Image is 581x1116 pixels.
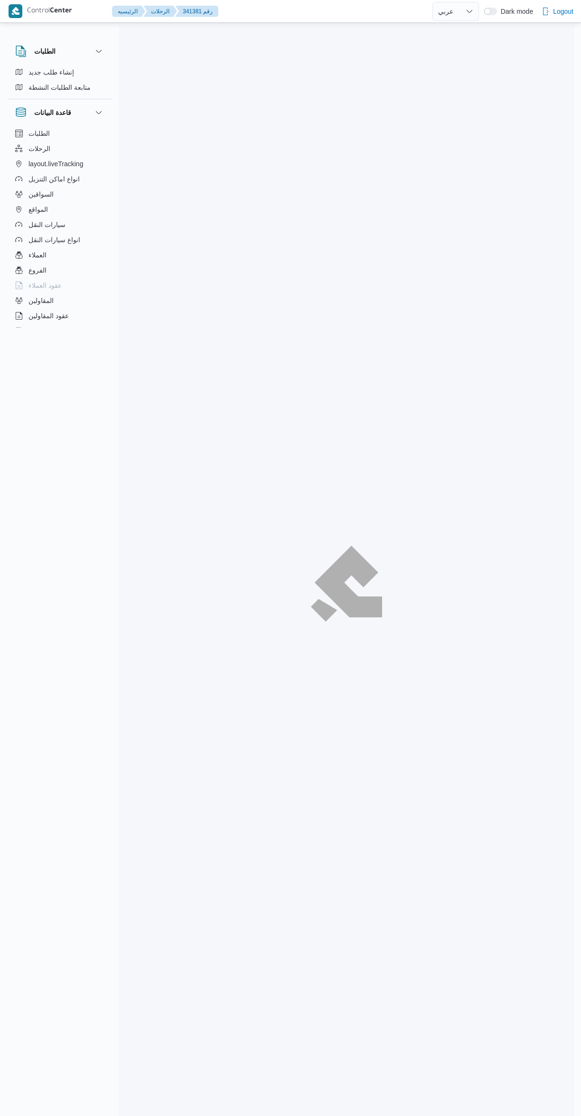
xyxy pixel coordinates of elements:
span: انواع سيارات النقل [28,234,80,246]
button: المواقع [11,202,108,217]
span: الرحلات [28,143,50,154]
iframe: chat widget [9,1078,40,1107]
button: سيارات النقل [11,217,108,232]
button: قاعدة البيانات [15,107,104,118]
button: العملاء [11,247,108,263]
span: layout.liveTracking [28,158,83,170]
span: المواقع [28,204,48,215]
button: عقود العملاء [11,278,108,293]
img: ILLA Logo [316,551,377,616]
span: العملاء [28,249,47,261]
img: X8yXhbKr1z7QwAAAABJRU5ErkJggg== [9,4,22,18]
span: Dark mode [497,8,533,15]
button: الطلبات [15,46,104,57]
div: الطلبات [8,65,112,99]
button: انواع اماكن التنزيل [11,171,108,187]
span: اجهزة التليفون [28,325,68,337]
span: Logout [553,6,573,17]
button: Logout [538,2,577,21]
button: إنشاء طلب جديد [11,65,108,80]
button: السواقين [11,187,108,202]
span: السواقين [28,189,54,200]
span: إنشاء طلب جديد [28,66,74,78]
button: الرئيسيه [112,6,145,17]
span: انواع اماكن التنزيل [28,173,80,185]
span: الفروع [28,265,47,276]
button: layout.liveTracking [11,156,108,171]
button: متابعة الطلبات النشطة [11,80,108,95]
span: عقود المقاولين [28,310,69,322]
span: الطلبات [28,128,50,139]
span: سيارات النقل [28,219,66,230]
button: اجهزة التليفون [11,323,108,339]
h3: قاعدة البيانات [34,107,71,118]
button: الطلبات [11,126,108,141]
button: انواع سيارات النقل [11,232,108,247]
b: Center [50,8,72,15]
button: المقاولين [11,293,108,308]
span: متابعة الطلبات النشطة [28,82,91,93]
span: عقود العملاء [28,280,62,291]
button: الرحلات [11,141,108,156]
button: الرحلات [143,6,177,17]
h3: الطلبات [34,46,56,57]
div: قاعدة البيانات [8,126,112,331]
span: المقاولين [28,295,54,306]
button: عقود المقاولين [11,308,108,323]
button: الفروع [11,263,108,278]
button: 341381 رقم [175,6,218,17]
